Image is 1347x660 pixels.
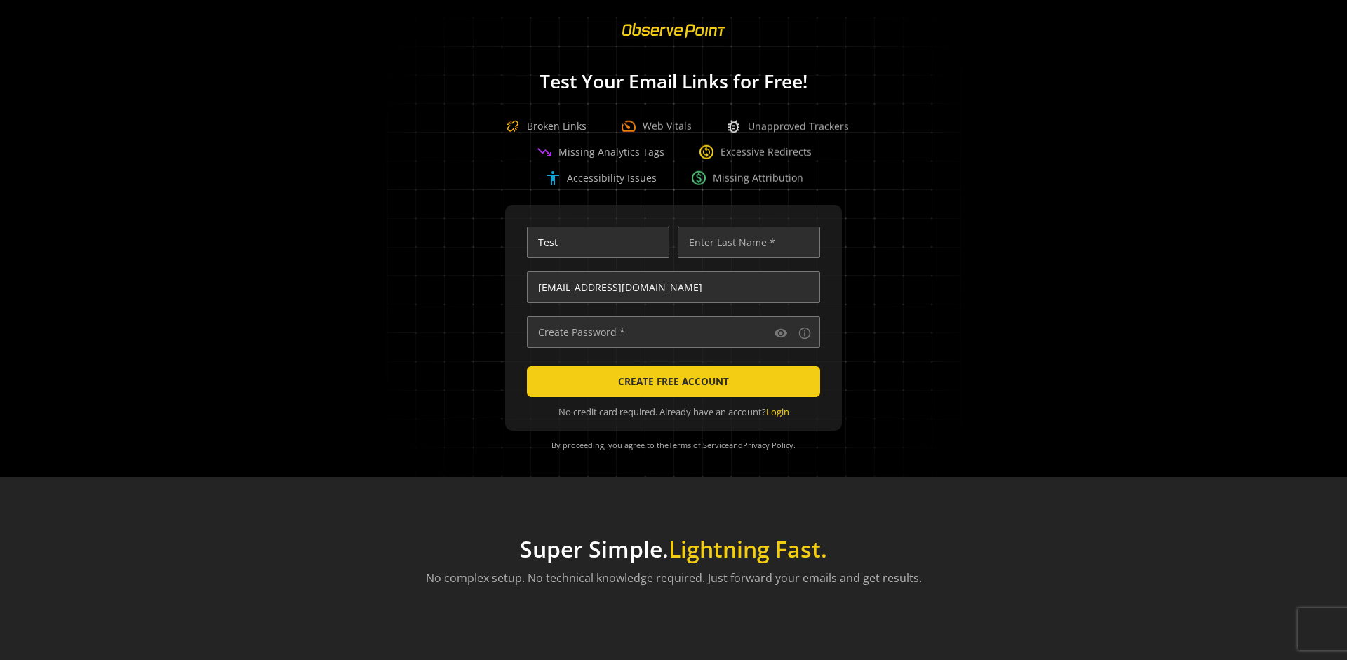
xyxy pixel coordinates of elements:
a: Privacy Policy [743,440,793,450]
input: Enter Last Name * [678,227,820,258]
h1: Super Simple. [426,536,922,563]
div: Web Vitals [620,118,692,135]
span: change_circle [698,144,715,161]
p: No complex setup. No technical knowledge required. Just forward your emails and get results. [426,570,922,586]
div: Excessive Redirects [698,144,812,161]
a: ObservePoint Homepage [613,32,735,46]
span: Lightning Fast. [669,534,827,564]
button: CREATE FREE ACCOUNT [527,366,820,397]
button: Password requirements [796,325,813,342]
img: Broken Link [499,112,527,140]
div: Missing Attribution [690,170,803,187]
span: speed [620,118,637,135]
a: Terms of Service [669,440,729,450]
div: Missing Analytics Tags [536,144,664,161]
span: paid [690,170,707,187]
input: Create Password * [527,316,820,348]
div: Accessibility Issues [544,170,657,187]
mat-icon: info_outline [798,326,812,340]
input: Enter Email Address (name@work-email.com) * [527,271,820,303]
span: accessibility [544,170,561,187]
mat-icon: visibility [774,326,788,340]
input: Enter First Name * [527,227,669,258]
div: Broken Links [499,112,587,140]
span: CREATE FREE ACCOUNT [618,369,729,394]
a: Login [766,405,789,418]
div: By proceeding, you agree to the and . [523,431,824,460]
div: Unapproved Trackers [725,118,849,135]
span: trending_down [536,144,553,161]
span: bug_report [725,118,742,135]
h1: Test Your Email Links for Free! [365,72,982,92]
div: No credit card required. Already have an account? [527,405,820,419]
